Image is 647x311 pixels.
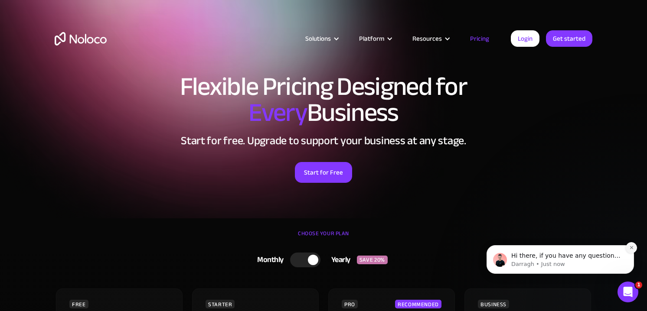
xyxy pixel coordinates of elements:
[20,62,33,76] img: Profile image for Darragh
[478,300,509,308] div: BUSINESS
[295,162,352,183] a: Start for Free
[55,134,592,147] h2: Start for free. Upgrade to support your business at any stage.
[342,300,358,308] div: PRO
[511,30,539,47] a: Login
[459,33,500,44] a: Pricing
[69,300,88,308] div: FREE
[248,88,307,137] span: Every
[55,74,592,126] h1: Flexible Pricing Designed for Business
[320,253,357,266] div: Yearly
[55,227,592,249] div: CHOOSE YOUR PLAN
[13,55,160,83] div: message notification from Darragh, Just now. Hi there, if you have any questions about our pricin...
[38,61,150,70] p: Hi there, if you have any questions about our pricing, just let us know! [GEOGRAPHIC_DATA]
[546,30,592,47] a: Get started
[618,282,638,302] iframe: Intercom live chat
[357,256,388,264] div: SAVE 20%
[635,282,642,288] span: 1
[206,300,235,308] div: STARTER
[359,33,384,44] div: Platform
[246,253,290,266] div: Monthly
[348,33,402,44] div: Platform
[55,32,107,45] a: home
[402,33,459,44] div: Resources
[294,33,348,44] div: Solutions
[305,33,331,44] div: Solutions
[395,300,441,308] div: RECOMMENDED
[152,52,163,63] button: Dismiss notification
[412,33,442,44] div: Resources
[474,191,647,288] iframe: Intercom notifications message
[38,70,150,78] p: Message from Darragh, sent Just now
